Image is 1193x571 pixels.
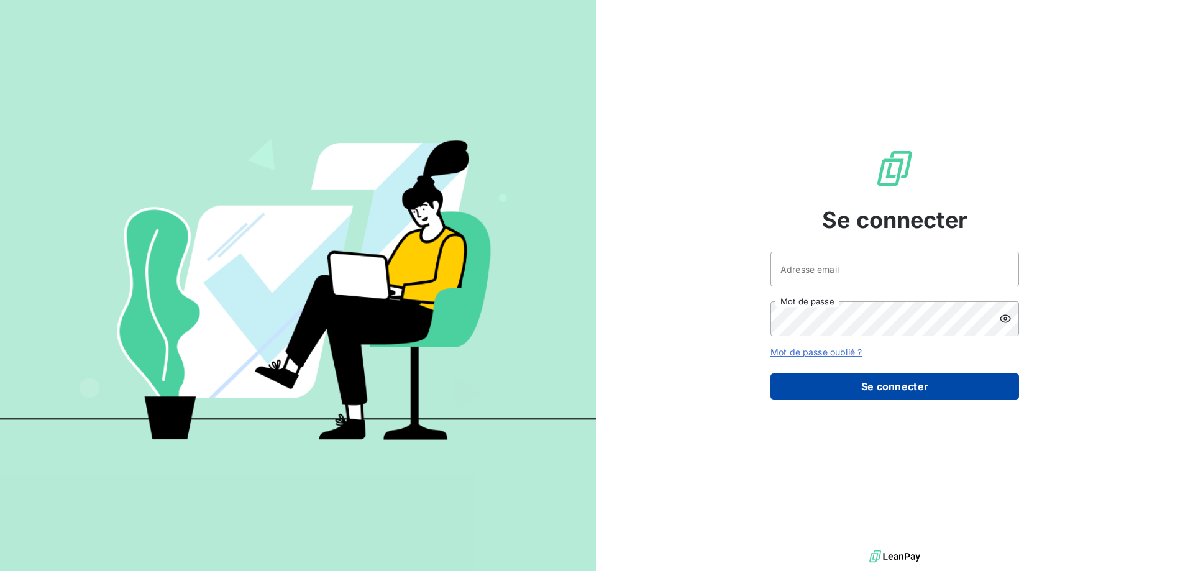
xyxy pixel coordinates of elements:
[770,373,1019,400] button: Se connecter
[770,252,1019,286] input: placeholder
[869,547,920,566] img: logo
[770,347,862,357] a: Mot de passe oublié ?
[822,203,967,237] span: Se connecter
[875,148,915,188] img: Logo LeanPay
